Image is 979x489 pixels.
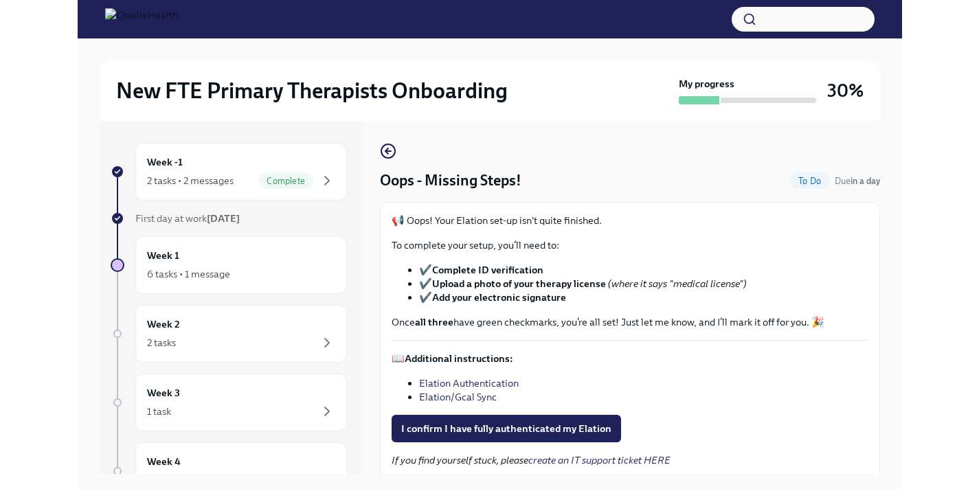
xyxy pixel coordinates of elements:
h6: Week 3 [69,385,102,400]
span: August 21st, 2025 07:00 [757,174,802,187]
p: 📖 [314,352,791,365]
a: Elation Authentication [341,377,441,389]
li: ✔️ [341,291,791,304]
h6: Week -1 [69,155,105,170]
strong: in a day [773,176,802,186]
span: To Do [712,176,752,186]
em: (where it says "medical license") [530,277,669,290]
strong: all three [337,316,376,328]
strong: Additional instructions: [327,352,436,365]
em: If you find yourself stuck, please [314,454,593,466]
button: I confirm I have fully authenticated my Elation [314,415,543,442]
h6: Week 1 [69,248,102,263]
h6: Week 4 [69,454,103,469]
img: CharlieHealth [27,8,100,30]
strong: My progress [601,77,657,91]
p: 📢 Oops! Your Elation set-up isn't quite finished. [314,214,791,227]
span: First day at work [58,212,162,225]
strong: Complete ID verification [355,264,466,276]
span: Due [757,176,802,186]
p: Once have green checkmarks, you’re all set! Just let me know, and I’ll mark it off for you. 🎉 [314,315,791,329]
a: Week 31 task [33,374,269,431]
h4: Oops - Missing Steps! [302,170,444,191]
div: 1 task [69,405,93,418]
span: Complete [181,176,236,186]
strong: Add your electronic signature [355,291,488,304]
a: First day at work[DATE] [33,212,269,225]
strong: [DATE] [129,212,162,225]
li: ✔️ [341,277,791,291]
div: 6 tasks • 1 message [69,267,153,281]
p: To complete your setup, you’ll need to: [314,238,791,252]
a: Week 16 tasks • 1 message [33,236,269,294]
div: 1 task [69,473,93,487]
div: 2 tasks [69,336,98,350]
a: Week -12 tasks • 2 messagesComplete [33,143,269,201]
strong: Upload a photo of your therapy license [355,277,528,290]
a: Elation/Gcal Sync [341,391,419,403]
a: Week 22 tasks [33,305,269,363]
li: ✔️ [341,263,791,277]
h2: New FTE Primary Therapists Onboarding [38,77,430,104]
h3: 30% [750,78,786,103]
h6: Week 2 [69,317,102,332]
span: I confirm I have fully authenticated my Elation [324,422,534,435]
a: create an IT support ticket HERE [451,454,593,466]
div: 2 tasks • 2 messages [69,174,156,187]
